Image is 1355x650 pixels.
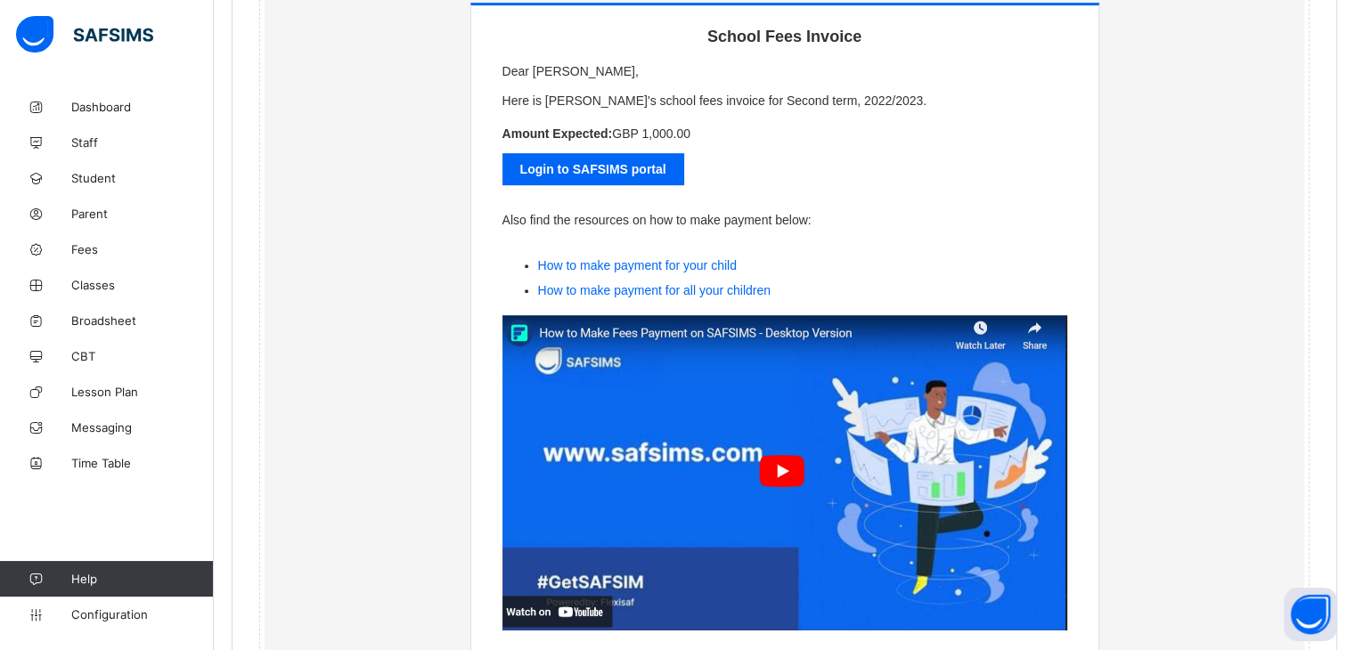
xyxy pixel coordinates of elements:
a: Login to SAFSIMS portal [502,153,684,185]
span: Messaging [71,420,214,435]
span: Fees [71,242,214,256]
span: Dashboard [71,100,214,114]
span: Broadsheet [71,313,214,328]
button: Open asap [1284,588,1337,641]
img: safsims [16,16,153,53]
h1: School Fees Invoice [502,28,1067,46]
span: Lesson Plan [71,385,214,399]
p: Dear [PERSON_NAME], [502,64,1067,78]
span: Help [71,572,213,586]
span: Parent [71,207,214,221]
span: Student [71,171,214,185]
span: Staff [71,135,214,150]
a: How to make payment for your child [538,258,737,272]
span: CBT [71,349,214,363]
span: Classes [71,278,214,292]
a: How to make payment for all your children [538,283,771,297]
span: Time Table [71,456,214,470]
p: Also find the resources on how to make payment below: [502,210,1067,231]
p: GBP 1,000.00 [502,126,1067,141]
b: Amount Expected: [502,126,613,141]
span: Configuration [71,607,213,622]
img: safsims-fees-payment-desktop.png [502,315,1067,631]
p: Here is [PERSON_NAME]'s school fees invoice for Second term, 2022/2023. [502,91,1067,111]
